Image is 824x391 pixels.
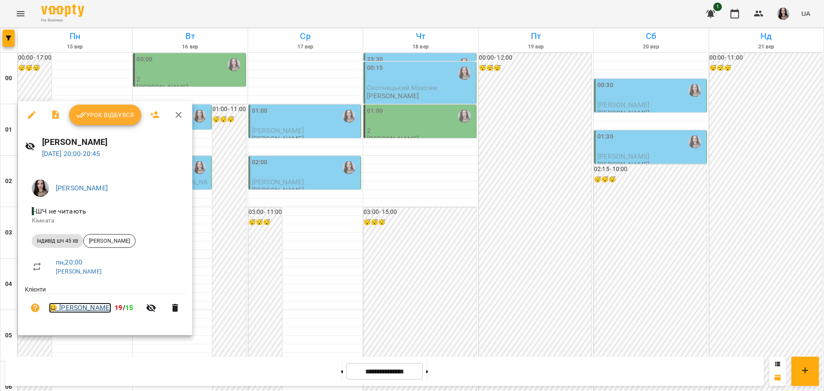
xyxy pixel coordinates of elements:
[25,285,185,325] ul: Клієнти
[49,303,111,313] a: 😀 [PERSON_NAME]
[56,258,82,266] a: пн , 20:00
[32,180,49,197] img: 23d2127efeede578f11da5c146792859.jpg
[84,237,135,245] span: [PERSON_NAME]
[125,304,133,312] span: 15
[32,217,179,225] p: Кімната
[56,184,108,192] a: [PERSON_NAME]
[42,135,185,149] h6: [PERSON_NAME]
[32,237,83,245] span: індивід шч 45 хв
[76,110,134,120] span: Урок відбувся
[42,150,100,158] a: [DATE] 20:00-20:45
[115,304,133,312] b: /
[32,207,88,215] span: - ШЧ не читають
[83,234,136,248] div: [PERSON_NAME]
[25,298,45,318] button: Візит ще не сплачено. Додати оплату?
[115,304,122,312] span: 19
[56,268,102,275] a: [PERSON_NAME]
[69,105,141,125] button: Урок відбувся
